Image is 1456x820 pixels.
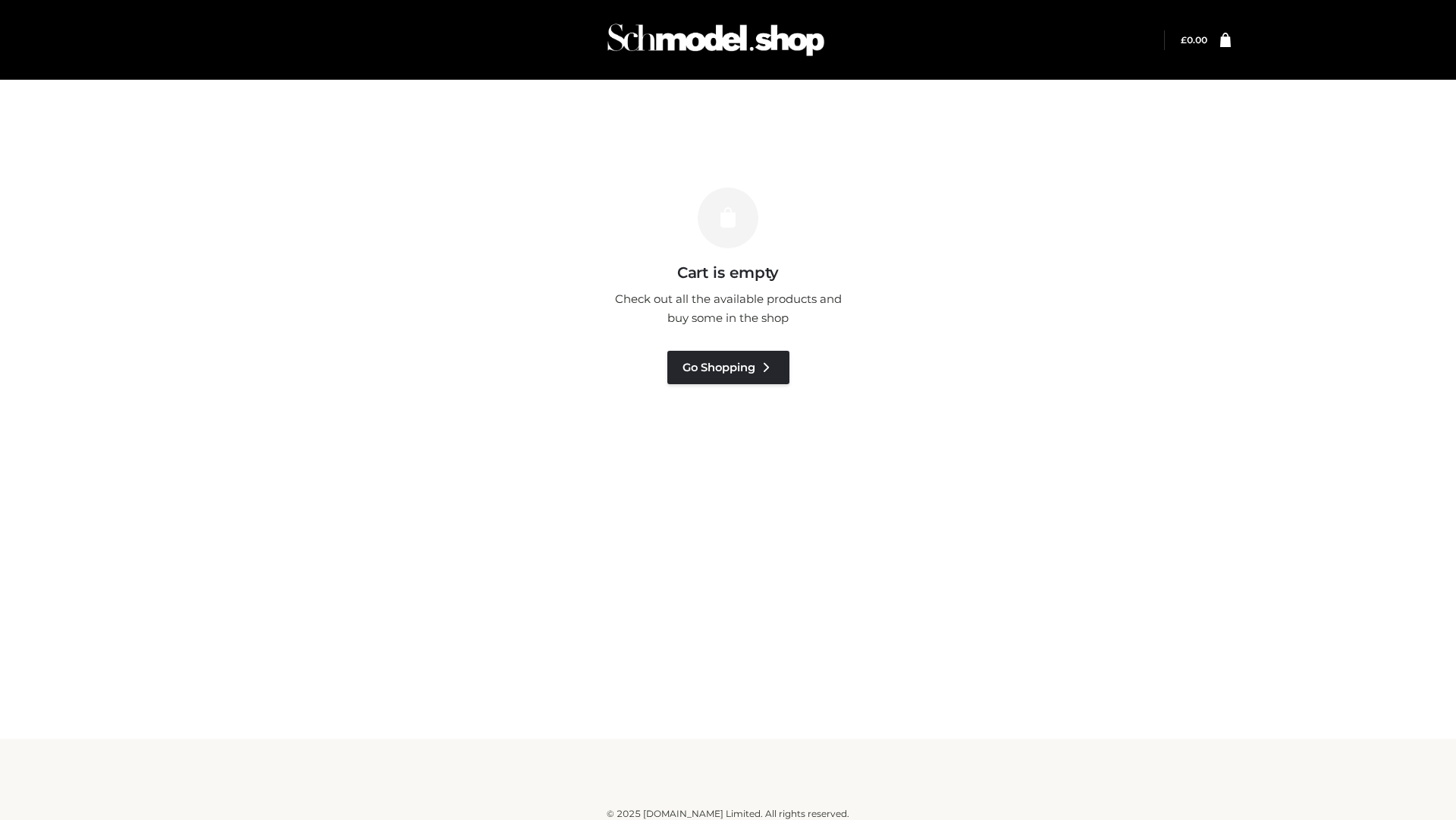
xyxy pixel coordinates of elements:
[259,263,1197,282] h3: Cart is empty
[602,10,830,70] img: Schmodel Admin 964
[1181,34,1207,46] bdi: 0.00
[1181,34,1187,46] span: £
[1181,34,1207,46] a: £0.00
[607,289,849,328] p: Check out all the available products and buy some in the shop
[667,351,789,384] a: Go Shopping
